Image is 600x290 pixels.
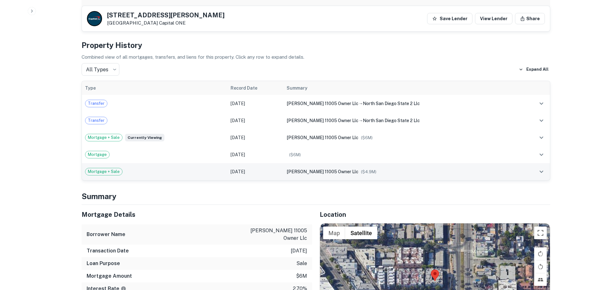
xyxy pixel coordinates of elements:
[289,152,301,157] span: ($ 6M )
[227,112,284,129] td: [DATE]
[536,98,547,109] button: expand row
[287,118,358,123] span: [PERSON_NAME] 11005 owner llc
[85,134,122,141] span: Mortgage + Sale
[569,240,600,270] iframe: Chat Widget
[227,81,284,95] th: Record Date
[85,100,107,107] span: Transfer
[363,118,420,123] span: north san diego state 2 llc
[345,227,377,239] button: Show satellite imagery
[534,227,547,239] button: Toggle fullscreen view
[536,132,547,143] button: expand row
[287,100,517,107] div: →
[291,247,307,255] p: [DATE]
[82,191,550,202] h4: Summary
[85,117,107,124] span: Transfer
[361,135,373,140] span: ($ 6M )
[534,260,547,273] button: Rotate map counterclockwise
[534,247,547,260] button: Rotate map clockwise
[536,166,547,177] button: expand row
[361,169,376,174] span: ($ 4.9M )
[227,146,284,163] td: [DATE]
[534,273,547,286] button: Tilt map
[320,210,550,219] h5: Location
[87,247,129,255] h6: Transaction Date
[159,20,186,26] a: Capital ONE
[427,13,472,24] button: Save Lender
[323,227,345,239] button: Show street map
[87,272,132,280] h6: Mortgage Amount
[517,65,550,74] button: Expand All
[536,149,547,160] button: expand row
[87,260,120,267] h6: Loan Purpose
[536,115,547,126] button: expand row
[82,39,550,51] h4: Property History
[287,117,517,124] div: →
[515,13,545,24] button: Share
[85,169,122,175] span: Mortgage + Sale
[227,95,284,112] td: [DATE]
[227,129,284,146] td: [DATE]
[85,151,109,158] span: Mortgage
[363,101,420,106] span: north san diego state 2 llc
[82,81,227,95] th: Type
[82,63,119,76] div: All Types
[250,227,307,242] p: [PERSON_NAME] 11005 owner llc
[296,272,307,280] p: $6m
[82,53,550,61] p: Combined view of all mortgages, transfers, and liens for this property. Click any row to expand d...
[82,210,312,219] h5: Mortgage Details
[475,13,512,24] a: View Lender
[87,231,125,238] h6: Borrower Name
[227,163,284,180] td: [DATE]
[125,134,164,141] span: Currently viewing
[287,101,358,106] span: [PERSON_NAME] 11005 owner llc
[296,260,307,267] p: sale
[107,20,225,26] p: [GEOGRAPHIC_DATA]
[283,81,521,95] th: Summary
[107,12,225,18] h5: [STREET_ADDRESS][PERSON_NAME]
[287,135,358,140] span: [PERSON_NAME] 11005 owner llc
[287,169,358,174] span: [PERSON_NAME] 11005 owner llc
